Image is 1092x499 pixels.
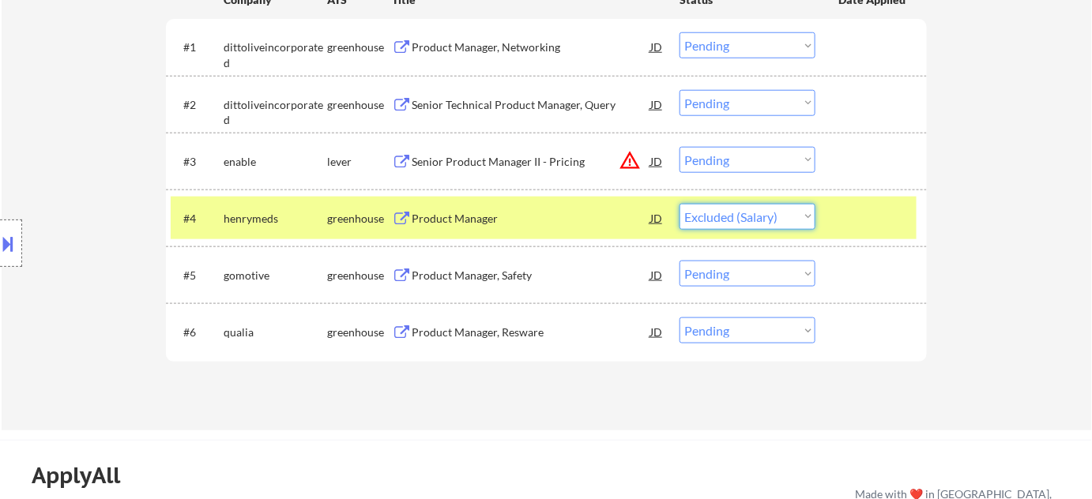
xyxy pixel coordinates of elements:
[649,204,665,232] div: JD
[649,317,665,346] div: JD
[412,325,650,340] div: Product Manager, Resware
[412,39,650,55] div: Product Manager, Networking
[327,325,392,340] div: greenhouse
[327,97,392,113] div: greenhouse
[327,211,392,227] div: greenhouse
[412,97,650,113] div: Senior Technical Product Manager, Query
[327,39,392,55] div: greenhouse
[224,39,327,70] div: dittoliveincorporated
[649,261,665,289] div: JD
[412,268,650,283] div: Product Manager, Safety
[412,154,650,170] div: Senior Product Manager II - Pricing
[649,32,665,61] div: JD
[32,462,138,489] div: ApplyAll
[183,39,211,55] div: #1
[327,154,392,170] div: lever
[412,211,650,227] div: Product Manager
[619,149,641,171] button: warning_amber
[649,90,665,118] div: JD
[649,147,665,175] div: JD
[327,268,392,283] div: greenhouse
